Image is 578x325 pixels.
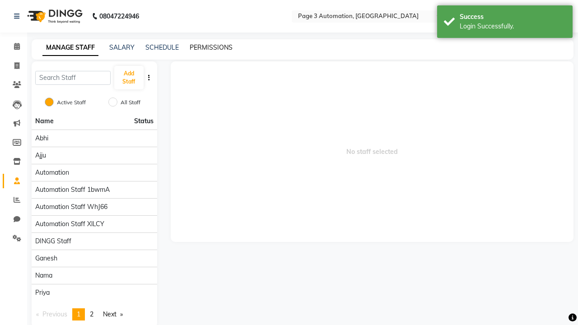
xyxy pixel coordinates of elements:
[35,71,111,85] input: Search Staff
[35,288,50,297] span: Priya
[42,40,98,56] a: MANAGE STAFF
[57,98,86,107] label: Active Staff
[77,310,80,318] span: 1
[35,117,54,125] span: Name
[35,202,107,212] span: Automation Staff WhJ66
[35,151,46,160] span: Ajju
[145,43,179,51] a: SCHEDULE
[190,43,233,51] a: PERMISSIONS
[32,308,157,320] nav: Pagination
[109,43,135,51] a: SALARY
[98,308,127,320] a: Next
[114,66,144,89] button: Add Staff
[35,168,69,177] span: Automation
[121,98,140,107] label: All Staff
[171,61,574,242] span: No staff selected
[35,219,104,229] span: Automation Staff xlLCY
[134,116,154,126] span: Status
[35,271,52,280] span: Nama
[99,4,139,29] b: 08047224946
[90,310,93,318] span: 2
[35,134,48,143] span: Abhi
[35,254,57,263] span: Ganesh
[23,4,85,29] img: logo
[35,237,71,246] span: DINGG Staff
[460,12,566,22] div: Success
[35,185,110,195] span: Automation Staff 1bwmA
[460,22,566,31] div: Login Successfully.
[42,310,67,318] span: Previous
